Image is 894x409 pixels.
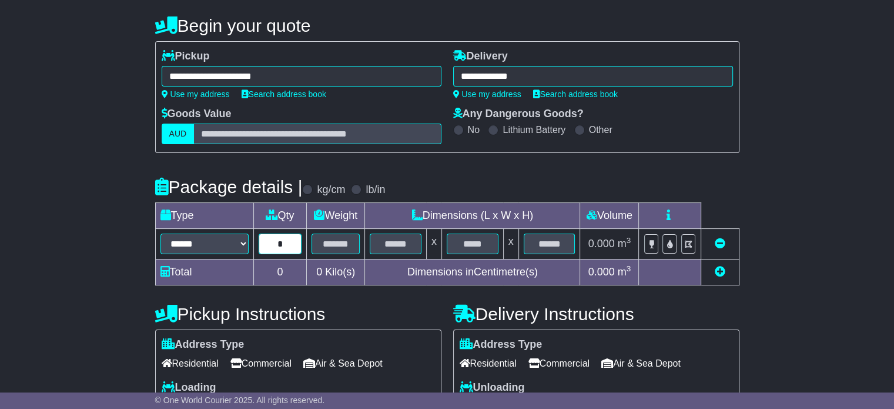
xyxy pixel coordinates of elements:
[230,354,292,373] span: Commercial
[601,354,681,373] span: Air & Sea Depot
[468,124,480,135] label: No
[460,354,517,373] span: Residential
[162,124,195,144] label: AUD
[155,260,253,285] td: Total
[533,89,618,99] a: Search address book
[453,304,739,324] h4: Delivery Instructions
[162,89,230,99] a: Use my address
[426,229,441,260] td: x
[307,203,365,229] td: Weight
[307,260,365,285] td: Kilo(s)
[155,177,303,197] h4: Package details |
[155,304,441,324] h4: Pickup Instructions
[316,266,322,278] span: 0
[627,264,631,273] sup: 3
[503,124,565,135] label: Lithium Battery
[460,381,525,394] label: Unloading
[155,395,325,405] span: © One World Courier 2025. All rights reserved.
[588,266,615,278] span: 0.000
[589,124,612,135] label: Other
[366,184,385,197] label: lb/in
[162,50,210,63] label: Pickup
[253,203,307,229] td: Qty
[453,89,521,99] a: Use my address
[715,238,725,250] a: Remove this item
[588,238,615,250] span: 0.000
[580,203,639,229] td: Volume
[155,16,739,35] h4: Begin your quote
[365,260,580,285] td: Dimensions in Centimetre(s)
[162,338,245,351] label: Address Type
[365,203,580,229] td: Dimensions (L x W x H)
[253,260,307,285] td: 0
[715,266,725,278] a: Add new item
[503,229,518,260] td: x
[162,381,216,394] label: Loading
[242,89,326,99] a: Search address book
[317,184,345,197] label: kg/cm
[303,354,383,373] span: Air & Sea Depot
[155,203,253,229] td: Type
[618,266,631,278] span: m
[528,354,590,373] span: Commercial
[162,354,219,373] span: Residential
[460,338,543,351] label: Address Type
[618,238,631,250] span: m
[627,236,631,245] sup: 3
[453,108,584,121] label: Any Dangerous Goods?
[453,50,508,63] label: Delivery
[162,108,232,121] label: Goods Value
